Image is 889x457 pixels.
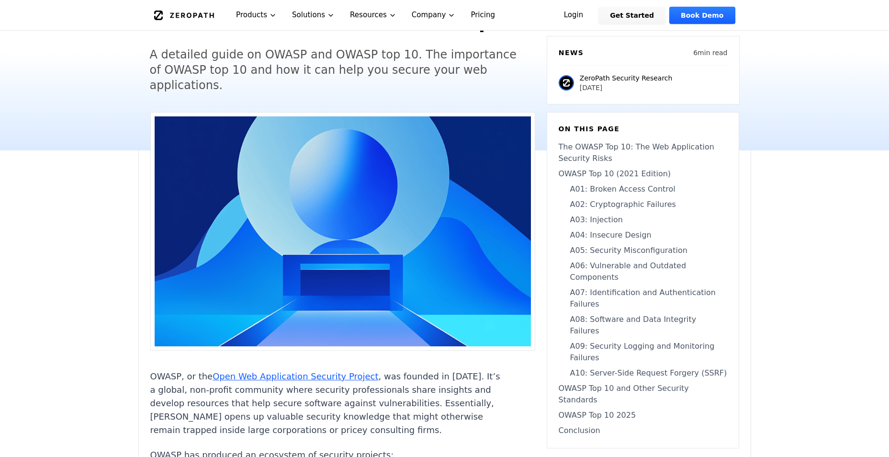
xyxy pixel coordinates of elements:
[559,48,584,57] h6: News
[559,199,727,210] a: A02: Cryptographic Failures
[150,370,506,437] p: OWASP, or the , was founded in [DATE]. It’s a global, non-profit community where security profess...
[559,183,727,195] a: A01: Broken Access Control
[580,73,673,83] p: ZeroPath Security Research
[580,83,673,92] p: [DATE]
[559,229,727,241] a: A04: Insecure Design
[552,7,595,24] a: Login
[213,371,378,381] a: Open Web Application Security Project
[559,314,727,337] a: A08: Software and Data Integrity Failures
[559,260,727,283] a: A06: Vulnerable and Outdated Components
[559,425,727,436] a: Conclusion
[559,75,574,91] img: ZeroPath Security Research
[559,245,727,256] a: A05: Security Misconfiguration
[669,7,735,24] a: Book Demo
[598,7,665,24] a: Get Started
[559,367,727,379] a: A10: Server-Side Request Forgery (SSRF)
[155,116,531,346] img: What is OWASP and OWASP Top 10?
[559,124,727,134] h6: On this page
[559,214,727,226] a: A03: Injection
[559,383,727,406] a: OWASP Top 10 and Other Security Standards
[559,341,727,364] a: A09: Security Logging and Monitoring Failures
[559,410,727,421] a: OWASP Top 10 2025
[559,168,727,180] a: OWASP Top 10 (2021 Edition)
[559,287,727,310] a: A07: Identification and Authentication Failures
[150,47,518,93] h5: A detailed guide on OWASP and OWASP top 10. The importance of OWASP top 10 and how it can help yo...
[693,48,727,57] p: 6 min read
[559,141,727,164] a: The OWASP Top 10: The Web Application Security Risks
